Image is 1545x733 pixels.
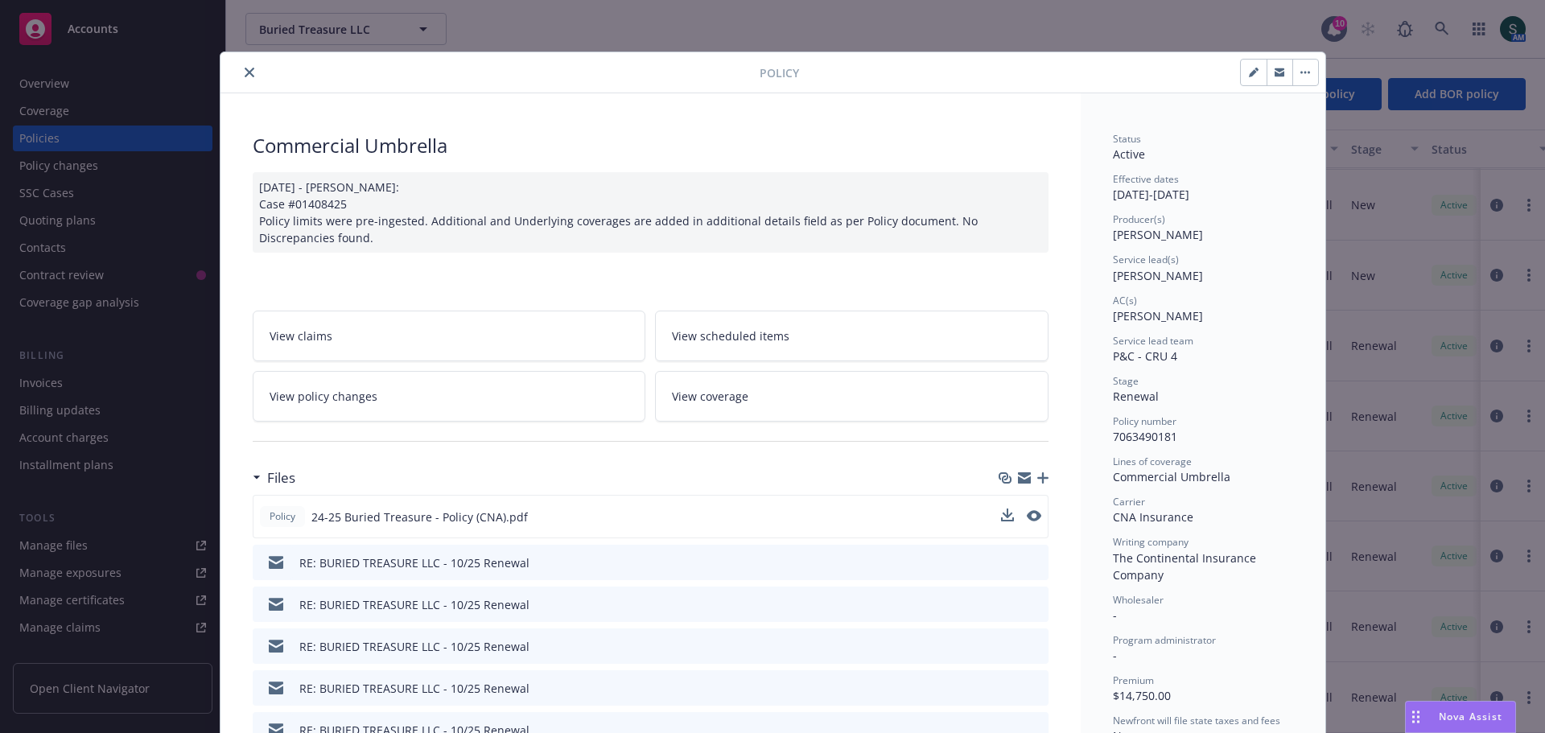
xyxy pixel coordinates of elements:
[299,554,529,571] div: RE: BURIED TREASURE LLC - 10/25 Renewal
[1113,535,1189,549] span: Writing company
[1027,510,1041,521] button: preview file
[1028,596,1042,613] button: preview file
[1113,688,1171,703] span: $14,750.00
[253,132,1049,159] div: Commercial Umbrella
[1113,633,1216,647] span: Program administrator
[1028,680,1042,697] button: preview file
[270,327,332,344] span: View claims
[1405,701,1516,733] button: Nova Assist
[1113,212,1165,226] span: Producer(s)
[1113,673,1154,687] span: Premium
[1028,554,1042,571] button: preview file
[299,596,529,613] div: RE: BURIED TREASURE LLC - 10/25 Renewal
[1113,714,1280,727] span: Newfront will file state taxes and fees
[1113,308,1203,323] span: [PERSON_NAME]
[1113,414,1176,428] span: Policy number
[299,680,529,697] div: RE: BURIED TREASURE LLC - 10/25 Renewal
[253,172,1049,253] div: [DATE] - [PERSON_NAME]: Case #01408425 Policy limits were pre-ingested. Additional and Underlying...
[1001,509,1014,521] button: download file
[253,467,295,488] div: Files
[311,509,528,525] span: 24-25 Buried Treasure - Policy (CNA).pdf
[1113,455,1192,468] span: Lines of coverage
[266,509,299,524] span: Policy
[1113,607,1117,623] span: -
[1113,172,1179,186] span: Effective dates
[655,311,1049,361] a: View scheduled items
[1113,469,1230,484] span: Commercial Umbrella
[1002,554,1015,571] button: download file
[270,388,377,405] span: View policy changes
[1113,132,1141,146] span: Status
[1113,253,1179,266] span: Service lead(s)
[1113,648,1117,663] span: -
[1113,495,1145,509] span: Carrier
[1113,268,1203,283] span: [PERSON_NAME]
[1113,593,1164,607] span: Wholesaler
[1113,172,1293,203] div: [DATE] - [DATE]
[1113,550,1259,583] span: The Continental Insurance Company
[1406,702,1426,732] div: Drag to move
[1002,638,1015,655] button: download file
[672,327,789,344] span: View scheduled items
[253,311,646,361] a: View claims
[1439,710,1502,723] span: Nova Assist
[267,467,295,488] h3: Files
[1027,509,1041,525] button: preview file
[1113,227,1203,242] span: [PERSON_NAME]
[655,371,1049,422] a: View coverage
[1002,680,1015,697] button: download file
[672,388,748,405] span: View coverage
[1113,146,1145,162] span: Active
[1002,596,1015,613] button: download file
[760,64,799,81] span: Policy
[1113,294,1137,307] span: AC(s)
[253,371,646,422] a: View policy changes
[240,63,259,82] button: close
[1113,429,1177,444] span: 7063490181
[1028,638,1042,655] button: preview file
[1113,389,1159,404] span: Renewal
[1113,348,1177,364] span: P&C - CRU 4
[299,638,529,655] div: RE: BURIED TREASURE LLC - 10/25 Renewal
[1001,509,1014,525] button: download file
[1113,374,1139,388] span: Stage
[1113,334,1193,348] span: Service lead team
[1113,509,1193,525] span: CNA Insurance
